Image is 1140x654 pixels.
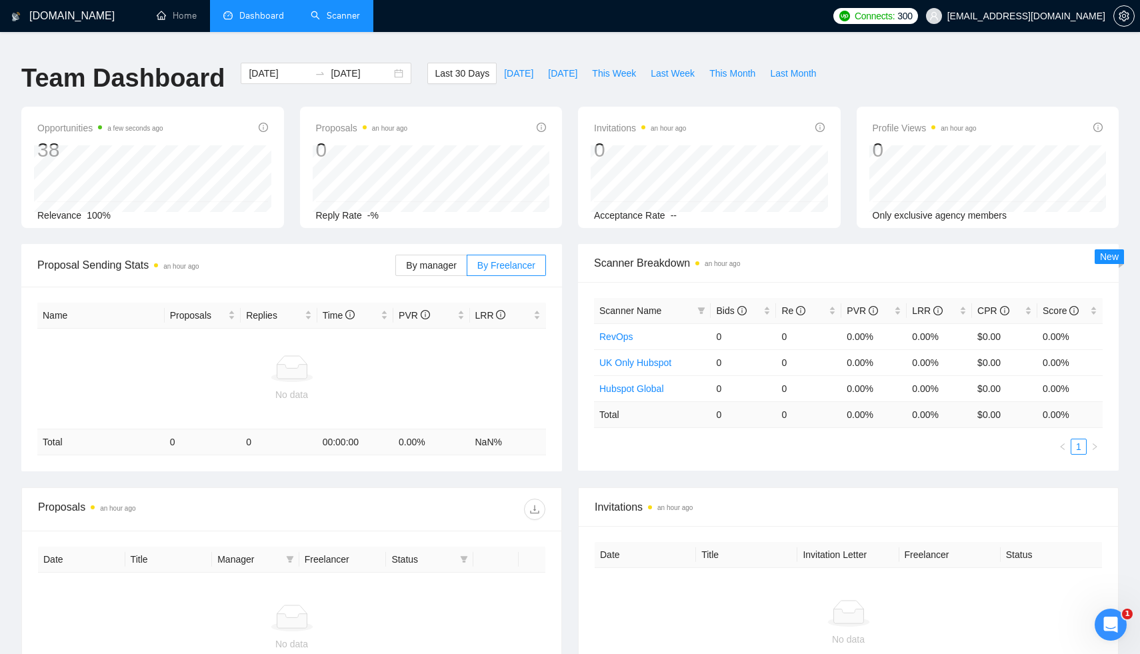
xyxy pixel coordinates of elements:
img: logo [11,6,21,27]
time: an hour ago [372,125,407,132]
span: info-circle [815,123,825,132]
span: Dashboard [239,10,284,21]
span: filter [697,307,705,315]
span: info-circle [496,310,505,319]
td: 0.00 % [907,401,972,427]
span: Invitations [594,120,686,136]
span: Proposals [170,308,225,323]
th: Replies [241,303,317,329]
span: filter [460,555,468,563]
span: Re [781,305,805,316]
span: LRR [475,310,506,321]
span: Last 30 Days [435,66,489,81]
th: Freelancer [299,547,387,573]
span: Status [391,552,455,567]
td: 0 [776,323,841,349]
td: 0 [711,323,776,349]
div: 0 [594,137,686,163]
span: dashboard [223,11,233,20]
th: Manager [212,547,299,573]
div: No data [605,632,1091,647]
span: to [315,68,325,79]
td: 0 [711,401,776,427]
span: Last Week [651,66,695,81]
button: [DATE] [497,63,541,84]
iframe: Intercom live chat [1095,609,1127,641]
button: download [524,499,545,520]
th: Title [125,547,213,573]
button: Last Week [643,63,702,84]
span: Only exclusive agency members [873,210,1007,221]
th: Title [696,542,797,568]
span: By Freelancer [477,260,535,271]
span: Profile Views [873,120,977,136]
td: 0 [776,375,841,401]
span: Scanner Breakdown [594,255,1103,271]
td: 0 [776,401,841,427]
time: an hour ago [163,263,199,270]
span: [DATE] [548,66,577,81]
div: Proposals [38,499,292,520]
span: user [929,11,939,21]
span: Connects: [855,9,895,23]
th: Date [38,547,125,573]
span: Reply Rate [316,210,362,221]
span: info-circle [259,123,268,132]
td: 0.00% [1037,375,1103,401]
span: This Month [709,66,755,81]
a: RevOps [599,331,633,342]
a: Hubspot Global [599,383,664,394]
td: $0.00 [972,375,1037,401]
a: homeHome [157,10,197,21]
span: [DATE] [504,66,533,81]
time: an hour ago [651,125,686,132]
span: -% [367,210,379,221]
td: 0 [711,349,776,375]
span: download [525,504,545,515]
span: filter [286,555,294,563]
time: a few seconds ago [107,125,163,132]
span: LRR [912,305,943,316]
time: an hour ago [705,260,740,267]
span: right [1091,443,1099,451]
td: 0.00% [1037,323,1103,349]
td: 0 [776,349,841,375]
span: info-circle [1069,306,1079,315]
div: 0 [873,137,977,163]
td: NaN % [470,429,547,455]
span: info-circle [421,310,430,319]
span: filter [283,549,297,569]
span: PVR [847,305,878,316]
td: 0.00 % [1037,401,1103,427]
td: 0.00% [907,375,972,401]
li: Previous Page [1055,439,1071,455]
span: Opportunities [37,120,163,136]
span: setting [1114,11,1134,21]
td: 0.00% [907,349,972,375]
button: This Week [585,63,643,84]
td: 0.00% [1037,349,1103,375]
li: 1 [1071,439,1087,455]
button: Last 30 Days [427,63,497,84]
div: 0 [316,137,408,163]
td: 0.00% [841,349,907,375]
span: info-circle [1093,123,1103,132]
a: 1 [1071,439,1086,454]
button: left [1055,439,1071,455]
span: swap-right [315,68,325,79]
span: Invitations [595,499,1102,515]
span: info-circle [1000,306,1009,315]
time: an hour ago [941,125,976,132]
th: Date [595,542,696,568]
span: Time [323,310,355,321]
span: info-circle [537,123,546,132]
a: setting [1113,11,1135,21]
span: Score [1043,305,1079,316]
td: 0 [241,429,317,455]
td: 0.00% [841,375,907,401]
td: 0.00 % [393,429,469,455]
span: Relevance [37,210,81,221]
td: 0.00% [907,323,972,349]
span: PVR [399,310,430,321]
span: info-circle [933,306,943,315]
